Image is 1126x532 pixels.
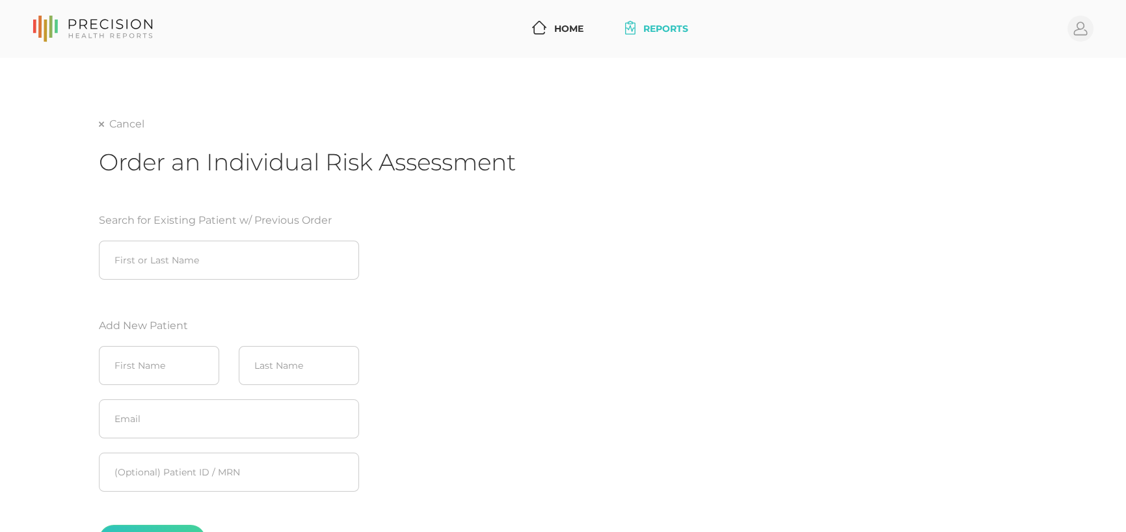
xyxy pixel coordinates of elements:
h1: Order an Individual Risk Assessment [99,148,1027,176]
input: Last Name [239,346,359,385]
input: First Name [99,346,219,385]
input: Patient ID / MRN [99,453,359,492]
input: First or Last Name [99,241,359,280]
a: Home [527,17,589,41]
input: Email [99,399,359,438]
label: Search for Existing Patient w/ Previous Order [99,213,332,228]
a: Cancel [99,118,144,131]
a: Reports [620,17,693,41]
label: Add New Patient [99,318,359,334]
